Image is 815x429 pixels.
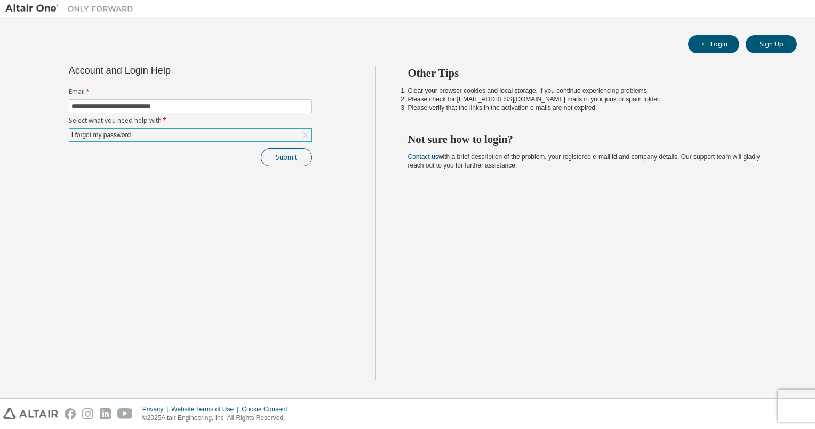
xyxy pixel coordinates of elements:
img: Altair One [5,3,139,14]
div: I forgot my password [70,129,132,141]
h2: Other Tips [408,66,778,80]
a: Contact us [408,153,438,161]
img: facebook.svg [65,408,76,419]
label: Email [69,88,312,96]
h2: Not sure how to login? [408,132,778,146]
img: linkedin.svg [100,408,111,419]
li: Please check for [EMAIL_ADDRESS][DOMAIN_NAME] mails in your junk or spam folder. [408,95,778,104]
div: Account and Login Help [69,66,263,75]
label: Select what you need help with [69,116,312,125]
img: altair_logo.svg [3,408,58,419]
img: instagram.svg [82,408,93,419]
button: Sign Up [746,35,797,53]
div: I forgot my password [69,129,311,141]
li: Please verify that the links in the activation e-mails are not expired. [408,104,778,112]
button: Submit [261,148,312,166]
li: Clear your browser cookies and local storage, if you continue experiencing problems. [408,86,778,95]
button: Login [688,35,739,53]
span: with a brief description of the problem, your registered e-mail id and company details. Our suppo... [408,153,760,169]
div: Cookie Consent [242,405,293,414]
p: © 2025 Altair Engineering, Inc. All Rights Reserved. [142,414,294,423]
img: youtube.svg [117,408,133,419]
div: Website Terms of Use [171,405,242,414]
div: Privacy [142,405,171,414]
